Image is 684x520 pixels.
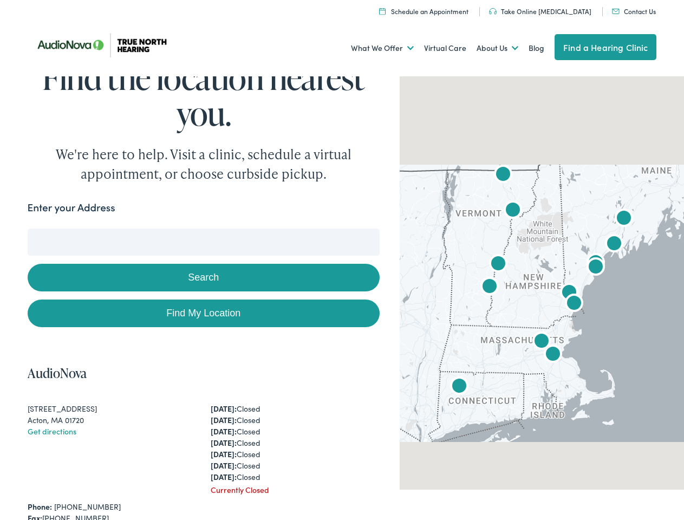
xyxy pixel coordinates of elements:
[28,300,380,327] a: Find My Location
[379,6,468,16] a: Schedule an Appointment
[28,403,197,414] div: [STREET_ADDRESS]
[485,252,511,278] div: True North Hearing by AudioNova
[490,162,516,188] div: AudioNova
[30,145,377,184] div: We're here to help. Visit a clinic, schedule a virtual appointment, or choose curbside pickup.
[561,291,587,317] div: AudioNova
[556,281,582,307] div: AudioNova
[555,34,656,60] a: Find a Hearing Clinic
[612,9,620,14] img: Mail icon in color code ffb348, used for communication purposes
[612,6,656,16] a: Contact Us
[28,229,380,256] input: Enter your address or zip code
[28,200,115,216] label: Enter your Address
[211,460,237,471] strong: [DATE]:
[211,403,380,483] div: Closed Closed Closed Closed Closed Closed Closed
[477,275,503,301] div: AudioNova
[211,426,237,437] strong: [DATE]:
[28,414,197,426] div: Acton, MA 01720
[54,501,121,512] a: [PHONE_NUMBER]
[529,28,544,68] a: Blog
[601,232,627,258] div: AudioNova
[489,6,591,16] a: Take Online [MEDICAL_DATA]
[211,448,237,459] strong: [DATE]:
[351,28,414,68] a: What We Offer
[489,8,497,15] img: Headphones icon in color code ffb348
[540,342,566,368] div: AudioNova
[379,8,386,15] img: Icon symbolizing a calendar in color code ffb348
[211,471,237,482] strong: [DATE]:
[28,501,52,512] strong: Phone:
[446,374,472,400] div: AudioNova
[529,329,555,355] div: AudioNova
[28,364,87,382] a: AudioNova
[583,255,609,281] div: AudioNova
[211,403,237,414] strong: [DATE]:
[211,414,237,425] strong: [DATE]:
[28,426,76,437] a: Get directions
[424,28,466,68] a: Virtual Care
[211,484,380,496] div: Currently Closed
[477,28,518,68] a: About Us
[28,60,380,131] h1: Find the location nearest you.
[28,264,380,291] button: Search
[611,206,637,232] div: True North Hearing by AudioNova
[500,198,526,224] div: AudioNova
[211,437,237,448] strong: [DATE]:
[583,251,609,277] div: AudioNova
